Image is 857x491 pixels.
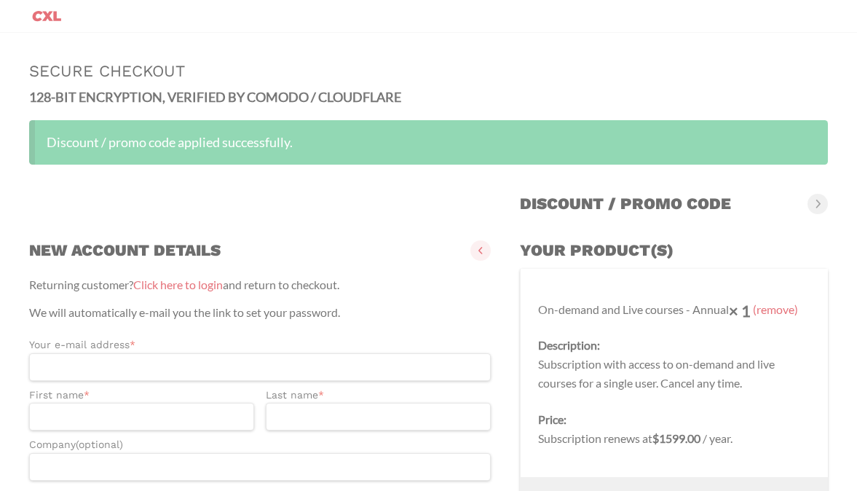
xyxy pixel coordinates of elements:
[538,336,810,355] dt: Description:
[29,337,491,353] label: Your e-mail address
[521,269,828,401] td: On-demand and Live courses - Annual
[29,89,401,105] strong: 128-BIT ENCRYPTION, VERIFIED BY COMODO / CLOUDFLARE
[266,387,491,404] label: Last name
[520,194,731,214] h3: Discount / promo code
[652,431,700,445] bdi: 1599.00
[538,410,810,429] dt: Price:
[76,439,123,450] span: (optional)
[703,431,730,445] span: / year
[29,62,828,80] h1: Secure Checkout
[29,387,254,404] label: First name
[29,303,491,322] p: We will automatically e-mail you the link to set your password.
[133,278,223,291] a: Click here to login
[729,301,751,321] strong: × 1
[753,302,798,316] a: (remove)
[29,240,221,261] h3: New account details
[652,431,659,445] span: $
[29,275,491,294] p: Returning customer? and return to checkout.
[538,355,810,393] dd: Subscription with access to on-demand and live courses for a single user. Cancel any time.
[29,436,491,453] label: Company
[538,431,732,445] span: Subscription renews at .
[29,120,828,165] div: Discount / promo code applied successfully.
